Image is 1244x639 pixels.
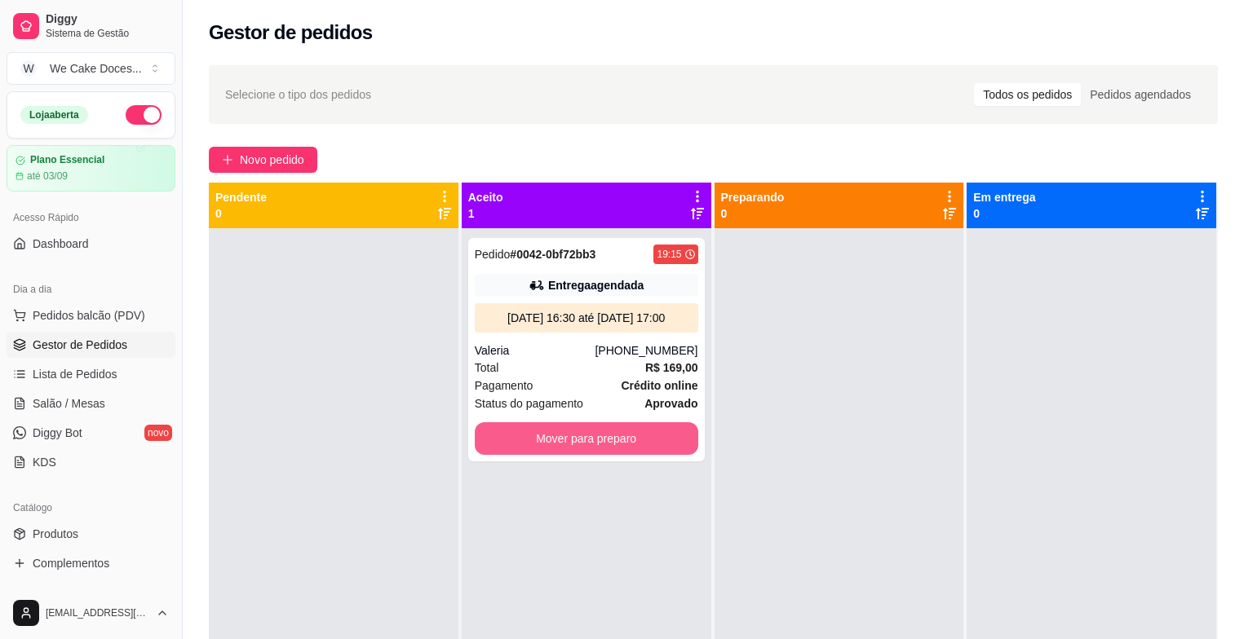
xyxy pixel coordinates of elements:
[27,170,68,183] article: até 03/09
[7,52,175,85] button: Select a team
[468,205,503,222] p: 1
[7,7,175,46] a: DiggySistema de Gestão
[33,395,105,412] span: Salão / Mesas
[7,550,175,576] a: Complementos
[240,151,304,169] span: Novo pedido
[7,276,175,302] div: Dia a dia
[974,83,1081,106] div: Todos os pedidos
[46,12,169,27] span: Diggy
[50,60,142,77] div: We Cake Doces ...
[7,449,175,475] a: KDS
[33,337,127,353] span: Gestor de Pedidos
[30,154,104,166] article: Plano Essencial
[7,495,175,521] div: Catálogo
[7,145,175,192] a: Plano Essencialaté 03/09
[33,526,78,542] span: Produtos
[548,277,644,293] div: Entrega agendada
[215,205,267,222] p: 0
[20,60,37,77] span: W
[209,20,373,46] h2: Gestor de pedidos
[595,342,697,359] div: [PHONE_NUMBER]
[126,105,162,125] button: Alterar Status
[475,342,595,359] div: Valeria
[7,420,175,446] a: Diggy Botnovo
[510,248,595,261] strong: # 0042-0bf72bb3
[215,189,267,205] p: Pendente
[7,521,175,547] a: Produtos
[481,310,692,326] div: [DATE] 16:30 até [DATE] 17:00
[621,379,697,392] strong: Crédito online
[33,555,109,571] span: Complementos
[645,361,698,374] strong: R$ 169,00
[46,606,149,619] span: [EMAIL_ADDRESS][DOMAIN_NAME]
[209,147,317,173] button: Novo pedido
[33,236,89,252] span: Dashboard
[225,86,371,104] span: Selecione o tipo dos pedidos
[721,189,785,205] p: Preparando
[468,189,503,205] p: Aceito
[973,189,1035,205] p: Em entrega
[721,205,785,222] p: 0
[7,205,175,231] div: Acesso Rápido
[33,454,56,470] span: KDS
[1081,83,1200,106] div: Pedidos agendados
[33,366,117,382] span: Lista de Pedidos
[20,106,88,124] div: Loja aberta
[7,231,175,257] a: Dashboard
[46,27,169,40] span: Sistema de Gestão
[7,593,175,632] button: [EMAIL_ADDRESS][DOMAIN_NAME]
[475,248,511,261] span: Pedido
[7,390,175,416] a: Salão / Mesas
[7,302,175,328] button: Pedidos balcão (PDV)
[657,248,681,261] div: 19:15
[475,359,499,377] span: Total
[475,422,698,455] button: Mover para preparo
[7,332,175,358] a: Gestor de Pedidos
[973,205,1035,222] p: 0
[33,425,82,441] span: Diggy Bot
[475,394,583,412] span: Status do pagamento
[33,307,145,324] span: Pedidos balcão (PDV)
[644,397,697,410] strong: aprovado
[222,154,233,165] span: plus
[475,377,533,394] span: Pagamento
[7,361,175,387] a: Lista de Pedidos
